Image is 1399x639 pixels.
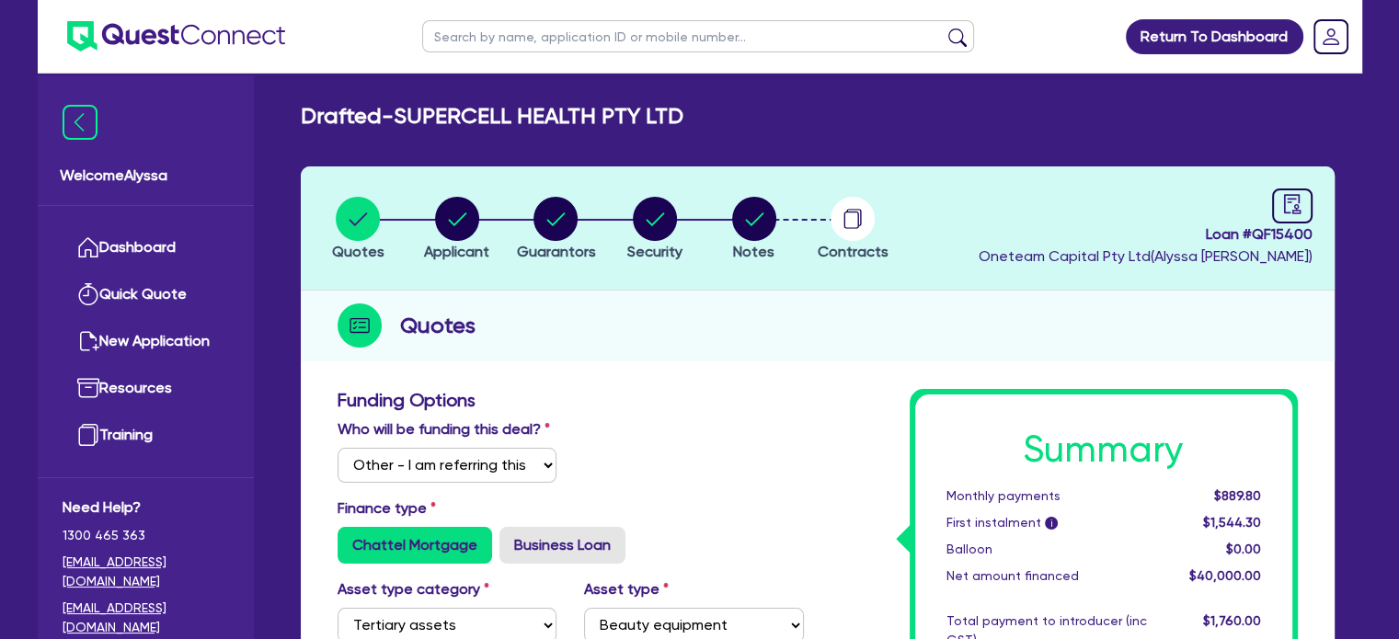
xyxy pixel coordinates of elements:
[584,578,669,600] label: Asset type
[516,243,595,260] span: Guarantors
[338,527,492,564] label: Chattel Mortgage
[63,318,229,365] a: New Application
[1225,542,1260,556] span: $0.00
[1202,515,1260,530] span: $1,544.30
[63,496,229,519] span: Need Help?
[63,365,229,412] a: Resources
[338,578,489,600] label: Asset type category
[946,428,1261,472] h1: Summary
[77,377,99,399] img: resources
[1213,488,1260,503] span: $889.80
[77,283,99,305] img: quick-quote
[77,424,99,446] img: training
[338,303,382,348] img: step-icon
[60,165,232,187] span: Welcome Alyssa
[1307,13,1355,61] a: Dropdown toggle
[1045,517,1058,530] span: i
[515,196,596,264] button: Guarantors
[400,309,476,342] h2: Quotes
[63,271,229,318] a: Quick Quote
[1126,19,1303,54] a: Return To Dashboard
[627,243,682,260] span: Security
[63,553,229,591] a: [EMAIL_ADDRESS][DOMAIN_NAME]
[933,513,1161,532] div: First instalment
[1282,194,1302,214] span: audit
[332,243,384,260] span: Quotes
[933,540,1161,559] div: Balloon
[933,566,1161,586] div: Net amount financed
[423,196,490,264] button: Applicant
[331,196,385,264] button: Quotes
[1188,568,1260,583] span: $40,000.00
[301,103,683,130] h2: Drafted - SUPERCELL HEALTH PTY LTD
[817,196,889,264] button: Contracts
[77,330,99,352] img: new-application
[499,527,625,564] label: Business Loan
[731,196,777,264] button: Notes
[338,418,550,440] label: Who will be funding this deal?
[818,243,889,260] span: Contracts
[63,224,229,271] a: Dashboard
[338,389,804,411] h3: Funding Options
[63,599,229,637] a: [EMAIL_ADDRESS][DOMAIN_NAME]
[933,486,1161,506] div: Monthly payments
[626,196,683,264] button: Security
[1202,613,1260,628] span: $1,760.00
[424,243,489,260] span: Applicant
[338,497,436,519] label: Finance type
[422,20,974,52] input: Search by name, application ID or mobile number...
[733,243,774,260] span: Notes
[63,412,229,459] a: Training
[63,526,229,545] span: 1300 465 363
[979,247,1313,265] span: Oneteam Capital Pty Ltd ( Alyssa [PERSON_NAME] )
[979,223,1313,245] span: Loan # QF15400
[63,105,97,140] img: icon-menu-close
[67,21,285,51] img: quest-connect-logo-blue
